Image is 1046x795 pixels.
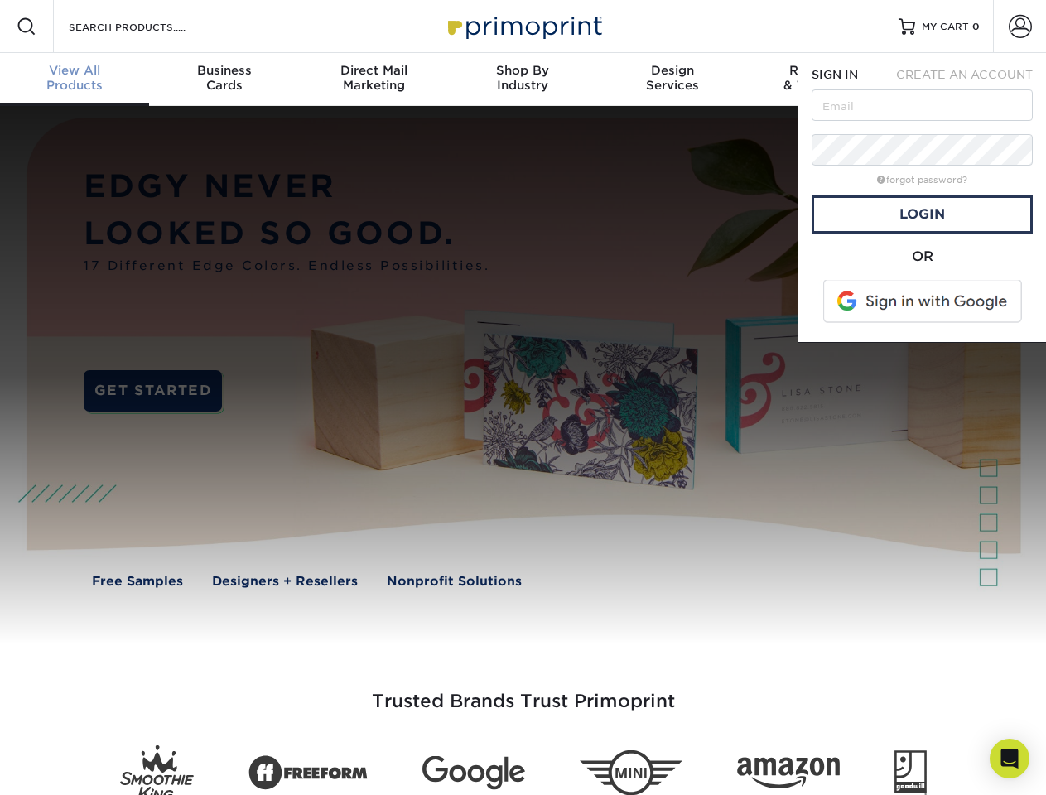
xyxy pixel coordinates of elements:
[812,89,1033,121] input: Email
[67,17,229,36] input: SEARCH PRODUCTS.....
[747,53,896,106] a: Resources& Templates
[448,53,597,106] a: Shop ByIndustry
[990,739,1029,778] div: Open Intercom Messenger
[972,21,980,32] span: 0
[39,651,1008,732] h3: Trusted Brands Trust Primoprint
[149,63,298,93] div: Cards
[149,53,298,106] a: BusinessCards
[812,195,1033,234] a: Login
[149,63,298,78] span: Business
[299,63,448,78] span: Direct Mail
[747,63,896,78] span: Resources
[598,53,747,106] a: DesignServices
[448,63,597,78] span: Shop By
[877,175,967,185] a: forgot password?
[812,68,858,81] span: SIGN IN
[299,63,448,93] div: Marketing
[441,8,606,44] img: Primoprint
[598,63,747,78] span: Design
[422,756,525,790] img: Google
[299,53,448,106] a: Direct MailMarketing
[747,63,896,93] div: & Templates
[922,20,969,34] span: MY CART
[737,758,840,789] img: Amazon
[448,63,597,93] div: Industry
[894,750,927,795] img: Goodwill
[896,68,1033,81] span: CREATE AN ACCOUNT
[598,63,747,93] div: Services
[812,247,1033,267] div: OR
